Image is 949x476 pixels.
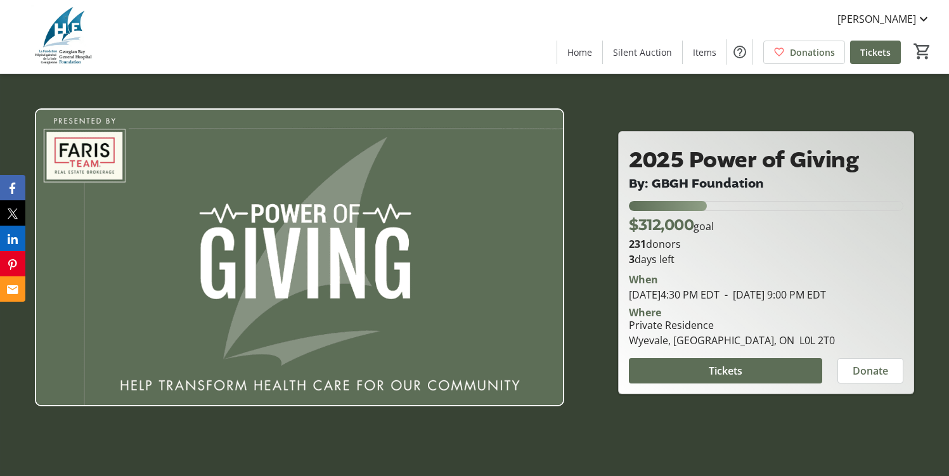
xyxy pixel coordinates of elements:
[629,252,903,267] p: days left
[629,201,903,211] div: 28.275641025641026% of fundraising goal reached
[727,39,752,65] button: Help
[911,40,934,63] button: Cart
[629,252,635,266] span: 3
[629,236,903,252] p: donors
[720,288,733,302] span: -
[35,108,564,406] img: Campaign CTA Media Photo
[629,145,858,176] span: 2025 Power of Giving
[629,358,822,383] button: Tickets
[603,41,682,64] a: Silent Auction
[629,237,646,251] b: 231
[8,5,120,68] img: Georgian Bay General Hospital Foundation's Logo
[629,175,764,192] span: By: GBGH Foundation
[629,272,658,287] div: When
[860,46,891,59] span: Tickets
[763,41,845,64] a: Donations
[683,41,726,64] a: Items
[629,318,835,333] div: Private Residence
[850,41,901,64] a: Tickets
[557,41,602,64] a: Home
[629,333,835,348] div: Wyevale, [GEOGRAPHIC_DATA], ON L0L 2T0
[567,46,592,59] span: Home
[629,214,714,236] p: goal
[853,363,888,378] span: Donate
[790,46,835,59] span: Donations
[827,9,941,29] button: [PERSON_NAME]
[629,307,661,318] div: Where
[720,288,826,302] span: [DATE] 9:00 PM EDT
[837,358,903,383] button: Donate
[629,288,720,302] span: [DATE] 4:30 PM EDT
[613,46,672,59] span: Silent Auction
[709,363,742,378] span: Tickets
[837,11,916,27] span: [PERSON_NAME]
[629,215,694,234] span: $312,000
[693,46,716,59] span: Items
